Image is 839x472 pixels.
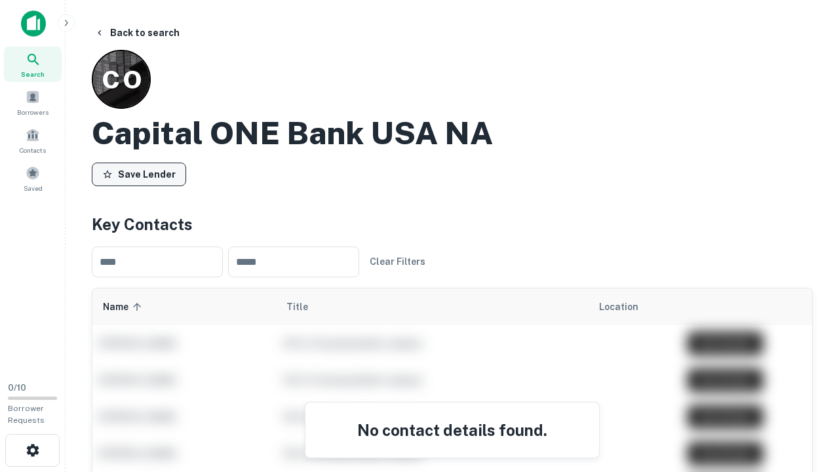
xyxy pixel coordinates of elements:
span: Search [21,69,45,79]
h4: No contact details found. [321,418,583,442]
a: Contacts [4,123,62,158]
span: Contacts [20,145,46,155]
h4: Key Contacts [92,212,813,236]
iframe: Chat Widget [773,367,839,430]
a: Saved [4,161,62,196]
button: Save Lender [92,163,186,186]
span: Borrower Requests [8,404,45,425]
img: capitalize-icon.png [21,10,46,37]
button: Back to search [89,21,185,45]
a: Borrowers [4,85,62,120]
span: Saved [24,183,43,193]
button: Clear Filters [364,250,431,273]
p: C O [102,61,141,98]
a: Search [4,47,62,82]
h2: Capital ONE Bank USA NA [92,114,493,152]
span: Borrowers [17,107,49,117]
span: 0 / 10 [8,383,26,393]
